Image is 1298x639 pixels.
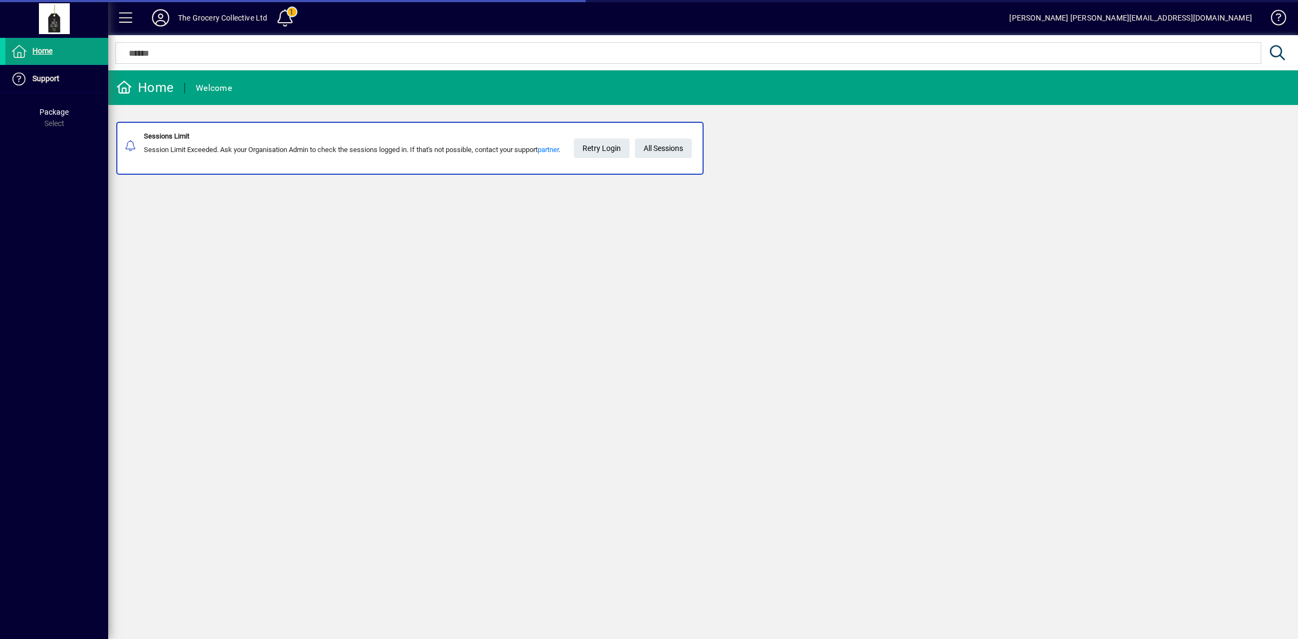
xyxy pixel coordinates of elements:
[144,144,560,155] div: Session Limit Exceeded. Ask your Organisation Admin to check the sessions logged in. If that's no...
[644,140,683,157] span: All Sessions
[143,8,178,28] button: Profile
[108,122,1298,175] app-alert-notification-menu-item: Sessions Limit
[196,80,232,97] div: Welcome
[116,79,174,96] div: Home
[144,131,560,142] div: Sessions Limit
[32,47,52,55] span: Home
[1263,2,1284,37] a: Knowledge Base
[178,9,268,27] div: The Grocery Collective Ltd
[39,108,69,116] span: Package
[574,139,630,158] button: Retry Login
[538,146,559,154] a: partner
[1009,9,1252,27] div: [PERSON_NAME] [PERSON_NAME][EMAIL_ADDRESS][DOMAIN_NAME]
[582,140,621,157] span: Retry Login
[635,139,692,158] a: All Sessions
[5,65,108,93] a: Support
[32,74,59,83] span: Support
